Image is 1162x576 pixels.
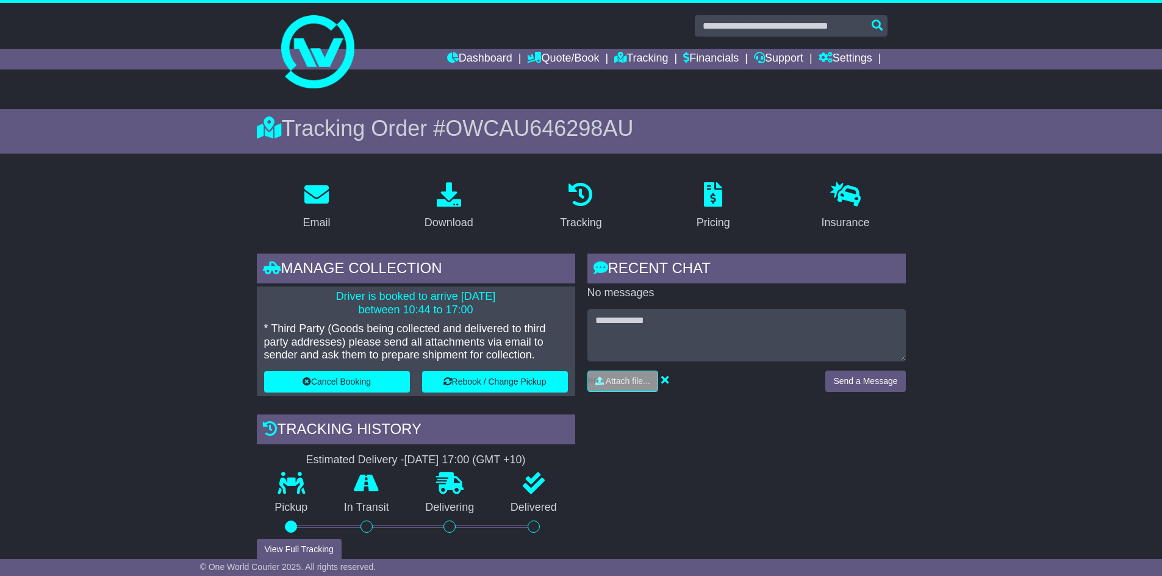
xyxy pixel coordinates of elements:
p: No messages [587,286,906,300]
a: Dashboard [447,49,512,69]
div: Insurance [822,215,870,231]
span: © One World Courier 2025. All rights reserved. [200,562,376,572]
div: Pricing [697,215,730,231]
a: Settings [819,49,872,69]
p: In Transit [326,501,407,514]
div: Tracking Order # [257,115,906,141]
a: Email [295,178,338,235]
div: Download [425,215,473,231]
div: Tracking history [257,414,575,447]
p: * Third Party (Goods being collected and delivered to third party addresses) please send all atta... [264,322,568,362]
a: Tracking [614,49,668,69]
a: Tracking [552,178,609,235]
p: Driver is booked to arrive [DATE] between 10:44 to 17:00 [264,290,568,316]
span: OWCAU646298AU [445,116,633,141]
p: Pickup [257,501,326,514]
button: View Full Tracking [257,539,342,560]
p: Delivering [407,501,493,514]
div: [DATE] 17:00 (GMT +10) [404,453,526,467]
button: Send a Message [825,371,905,392]
div: Email [303,215,330,231]
div: Tracking [560,215,601,231]
div: Estimated Delivery - [257,453,575,467]
a: Download [417,178,481,235]
a: Financials [683,49,739,69]
a: Insurance [814,178,878,235]
button: Cancel Booking [264,371,410,393]
div: Manage collection [257,254,575,286]
button: Rebook / Change Pickup [422,371,568,393]
a: Pricing [689,178,738,235]
div: RECENT CHAT [587,254,906,286]
p: Delivered [492,501,575,514]
a: Support [754,49,803,69]
a: Quote/Book [527,49,599,69]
